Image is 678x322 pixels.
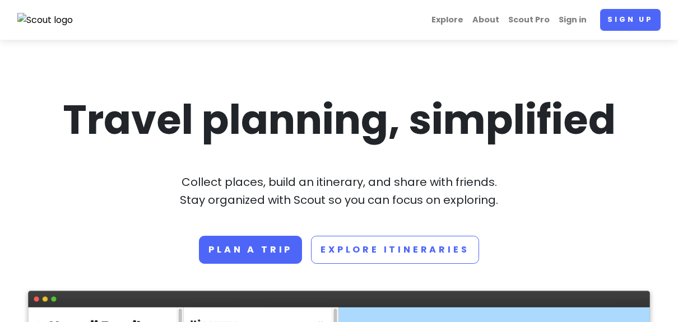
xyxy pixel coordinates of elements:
[199,236,302,264] a: Plan a trip
[311,236,479,264] a: Explore Itineraries
[28,94,650,146] h1: Travel planning, simplified
[468,9,504,31] a: About
[427,9,468,31] a: Explore
[554,9,591,31] a: Sign in
[600,9,661,31] a: Sign up
[504,9,554,31] a: Scout Pro
[17,13,73,27] img: Scout logo
[28,173,650,209] p: Collect places, build an itinerary, and share with friends. Stay organized with Scout so you can ...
